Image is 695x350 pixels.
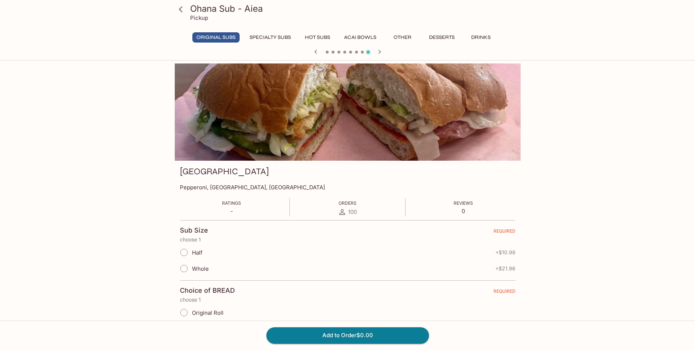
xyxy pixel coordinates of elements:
[192,265,209,272] span: Whole
[493,228,515,237] span: REQUIRED
[386,32,419,43] button: Other
[190,3,518,14] h3: Ohana Sub - Aiea
[180,297,515,303] p: choose 1
[180,184,515,191] p: Pepperoni, [GEOGRAPHIC_DATA], [GEOGRAPHIC_DATA]
[192,309,223,316] span: Original Roll
[340,32,380,43] button: Acai Bowls
[301,32,334,43] button: Hot Subs
[454,208,473,215] p: 0
[180,287,235,295] h4: Choice of BREAD
[192,32,240,43] button: Original Subs
[192,249,203,256] span: Half
[222,208,241,215] p: -
[348,208,357,215] span: 100
[180,226,208,234] h4: Sub Size
[190,14,208,21] p: Pickup
[180,237,515,243] p: choose 1
[495,249,515,255] span: + $10.98
[175,63,521,161] div: Manoa Falls
[266,327,429,343] button: Add to Order$0.00
[495,266,515,271] span: + $21.96
[222,200,241,206] span: Ratings
[425,32,459,43] button: Desserts
[245,32,295,43] button: Specialty Subs
[339,200,356,206] span: Orders
[454,200,473,206] span: Reviews
[493,288,515,297] span: REQUIRED
[180,166,269,177] h3: [GEOGRAPHIC_DATA]
[465,32,498,43] button: Drinks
